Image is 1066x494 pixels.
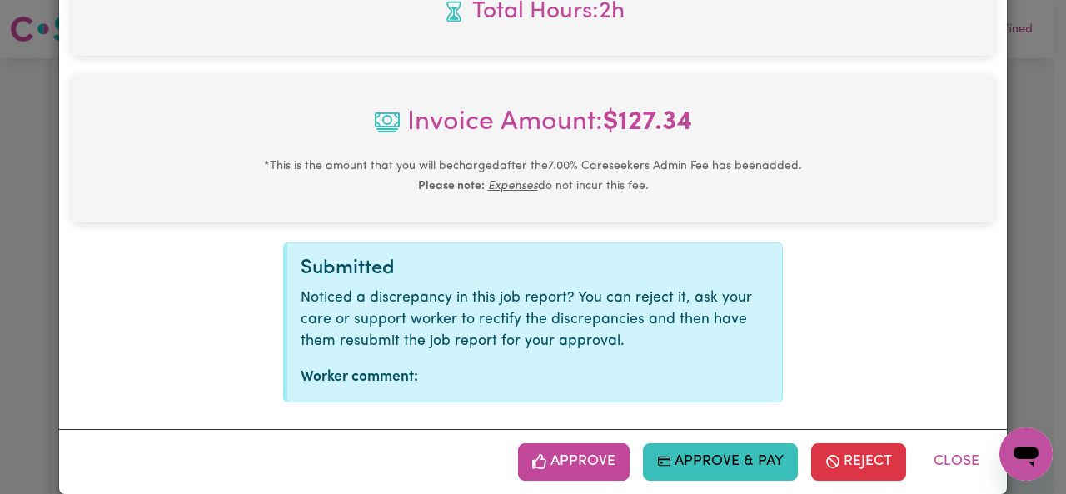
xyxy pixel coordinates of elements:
span: Submitted [301,258,395,278]
b: $ 127.34 [603,109,692,136]
b: Please note: [418,180,485,192]
p: Noticed a discrepancy in this job report? You can reject it, ask your care or support worker to r... [301,287,769,353]
small: This is the amount that you will be charged after the 7.00 % Careseekers Admin Fee has been added... [264,160,802,192]
span: Invoice Amount: [86,102,980,156]
button: Reject [811,443,906,480]
strong: Worker comment: [301,370,418,384]
button: Close [919,443,994,480]
button: Approve [518,443,630,480]
button: Approve & Pay [643,443,799,480]
u: Expenses [488,180,538,192]
iframe: Button to launch messaging window [999,427,1053,481]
